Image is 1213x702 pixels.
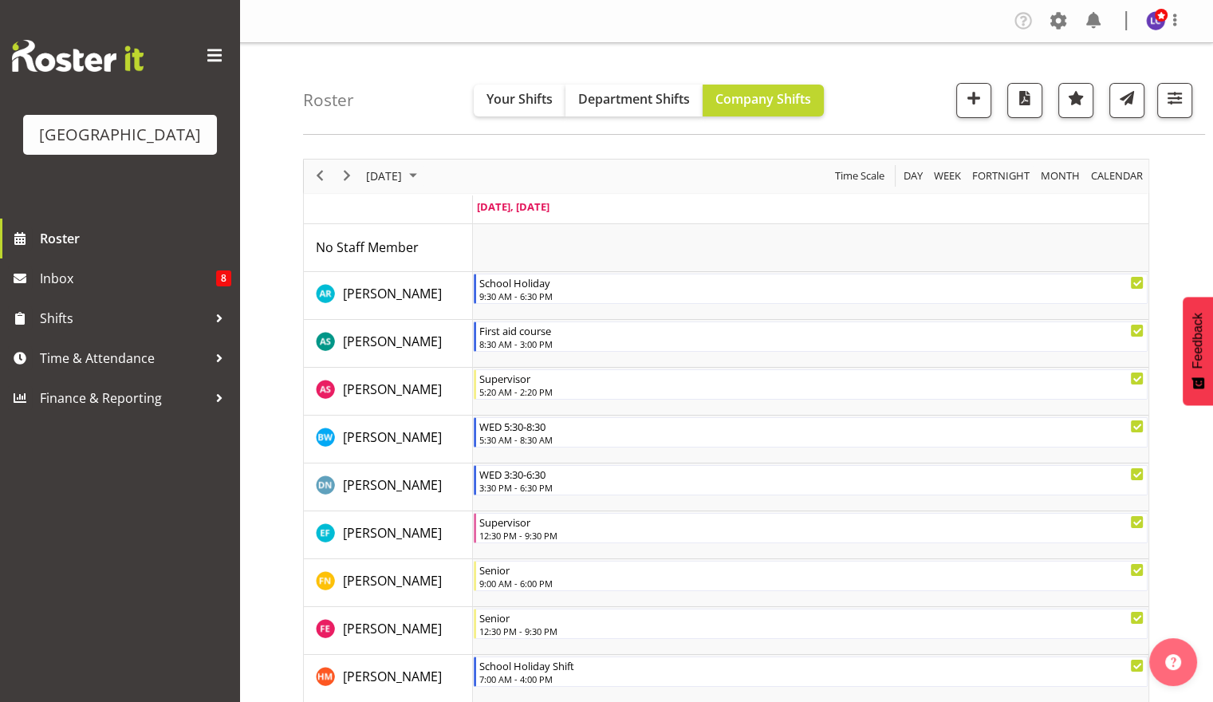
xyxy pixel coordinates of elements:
div: 7:00 AM - 4:00 PM [479,672,1144,685]
button: Timeline Day [901,166,926,186]
button: Department Shifts [565,85,703,116]
td: Ben Wyatt resource [304,416,473,463]
div: Felix Nicholls"s event - Senior Begin From Wednesday, October 1, 2025 at 9:00:00 AM GMT+13:00 End... [474,561,1148,591]
span: [PERSON_NAME] [343,428,442,446]
div: 8:30 AM - 3:00 PM [479,337,1144,350]
span: [PERSON_NAME] [343,381,442,398]
a: [PERSON_NAME] [343,380,442,399]
td: No Staff Member resource [304,224,473,272]
button: Highlight an important date within the roster. [1058,83,1093,118]
span: [PERSON_NAME] [343,524,442,542]
span: Time & Attendance [40,346,207,370]
span: Feedback [1191,313,1205,369]
span: Fortnight [971,166,1031,186]
button: Time Scale [833,166,888,186]
span: calendar [1089,166,1144,186]
div: Ben Wyatt"s event - WED 5:30-8:30 Begin From Wednesday, October 1, 2025 at 5:30:00 AM GMT+13:00 E... [474,417,1148,448]
td: Finn Edwards resource [304,607,473,655]
a: No Staff Member [316,238,419,257]
button: Send a list of all shifts for the selected filtered period to all rostered employees. [1109,83,1144,118]
a: [PERSON_NAME] [343,667,442,686]
a: [PERSON_NAME] [343,571,442,590]
div: [GEOGRAPHIC_DATA] [39,123,201,147]
div: next period [333,160,360,193]
span: [PERSON_NAME] [343,572,442,590]
span: Finance & Reporting [40,386,207,410]
a: [PERSON_NAME] [343,284,442,303]
button: October 2025 [364,166,424,186]
button: Timeline Week [931,166,964,186]
div: Supervisor [479,370,1144,386]
img: Rosterit website logo [12,40,144,72]
div: October 1, 2025 [360,160,427,193]
span: Month [1039,166,1081,186]
div: School Holiday Shift [479,657,1144,673]
a: [PERSON_NAME] [343,619,442,638]
a: [PERSON_NAME] [343,475,442,495]
span: Day [902,166,924,186]
span: [PERSON_NAME] [343,476,442,494]
div: 9:00 AM - 6:00 PM [479,577,1144,590]
span: Roster [40,227,231,250]
td: Addison Robertson resource [304,272,473,320]
span: [PERSON_NAME] [343,333,442,350]
button: Timeline Month [1038,166,1083,186]
span: [PERSON_NAME] [343,285,442,302]
td: Earl Foran resource [304,511,473,559]
div: previous period [306,160,333,193]
div: Hamish McKenzie"s event - School Holiday Shift Begin From Wednesday, October 1, 2025 at 7:00:00 A... [474,657,1148,687]
td: Drew Nielsen resource [304,463,473,511]
button: Filter Shifts [1157,83,1192,118]
h4: Roster [303,91,354,109]
td: Felix Nicholls resource [304,559,473,607]
div: 12:30 PM - 9:30 PM [479,625,1144,637]
div: WED 3:30-6:30 [479,466,1144,482]
img: help-xxl-2.png [1165,654,1181,670]
div: Earl Foran"s event - Supervisor Begin From Wednesday, October 1, 2025 at 12:30:00 PM GMT+13:00 En... [474,513,1148,543]
span: Time Scale [833,166,886,186]
div: Ajay Smith"s event - First aid course Begin From Wednesday, October 1, 2025 at 8:30:00 AM GMT+13:... [474,321,1148,352]
span: [DATE] [364,166,404,186]
div: 3:30 PM - 6:30 PM [479,481,1144,494]
button: Previous [309,166,331,186]
a: [PERSON_NAME] [343,523,442,542]
div: 12:30 PM - 9:30 PM [479,529,1144,542]
button: Feedback - Show survey [1183,297,1213,405]
td: Ajay Smith resource [304,320,473,368]
div: 5:20 AM - 2:20 PM [479,385,1144,398]
img: laurie-cook11580.jpg [1146,11,1165,30]
span: Week [932,166,963,186]
span: Your Shifts [486,90,553,108]
button: Month [1089,166,1146,186]
div: Addison Robertson"s event - School Holiday Begin From Wednesday, October 1, 2025 at 9:30:00 AM GM... [474,274,1148,304]
div: Supervisor [479,514,1144,530]
span: [DATE], [DATE] [477,199,549,214]
div: 5:30 AM - 8:30 AM [479,433,1144,446]
div: Senior [479,562,1144,578]
button: Fortnight [970,166,1033,186]
span: No Staff Member [316,239,419,256]
div: Drew Nielsen"s event - WED 3:30-6:30 Begin From Wednesday, October 1, 2025 at 3:30:00 PM GMT+13:0... [474,465,1148,495]
a: [PERSON_NAME] [343,332,442,351]
span: Inbox [40,266,216,290]
span: 8 [216,270,231,286]
div: School Holiday [479,274,1144,290]
span: Department Shifts [578,90,690,108]
div: 9:30 AM - 6:30 PM [479,290,1144,302]
button: Download a PDF of the roster for the current day [1007,83,1042,118]
span: Company Shifts [715,90,811,108]
button: Your Shifts [474,85,565,116]
button: Add a new shift [956,83,991,118]
span: Shifts [40,306,207,330]
span: [PERSON_NAME] [343,668,442,685]
td: Alex Sansom resource [304,368,473,416]
div: Alex Sansom"s event - Supervisor Begin From Wednesday, October 1, 2025 at 5:20:00 AM GMT+13:00 En... [474,369,1148,400]
a: [PERSON_NAME] [343,428,442,447]
button: Next [337,166,358,186]
div: Senior [479,609,1144,625]
span: [PERSON_NAME] [343,620,442,637]
button: Company Shifts [703,85,824,116]
div: WED 5:30-8:30 [479,418,1144,434]
div: First aid course [479,322,1144,338]
div: Finn Edwards"s event - Senior Begin From Wednesday, October 1, 2025 at 12:30:00 PM GMT+13:00 Ends... [474,609,1148,639]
